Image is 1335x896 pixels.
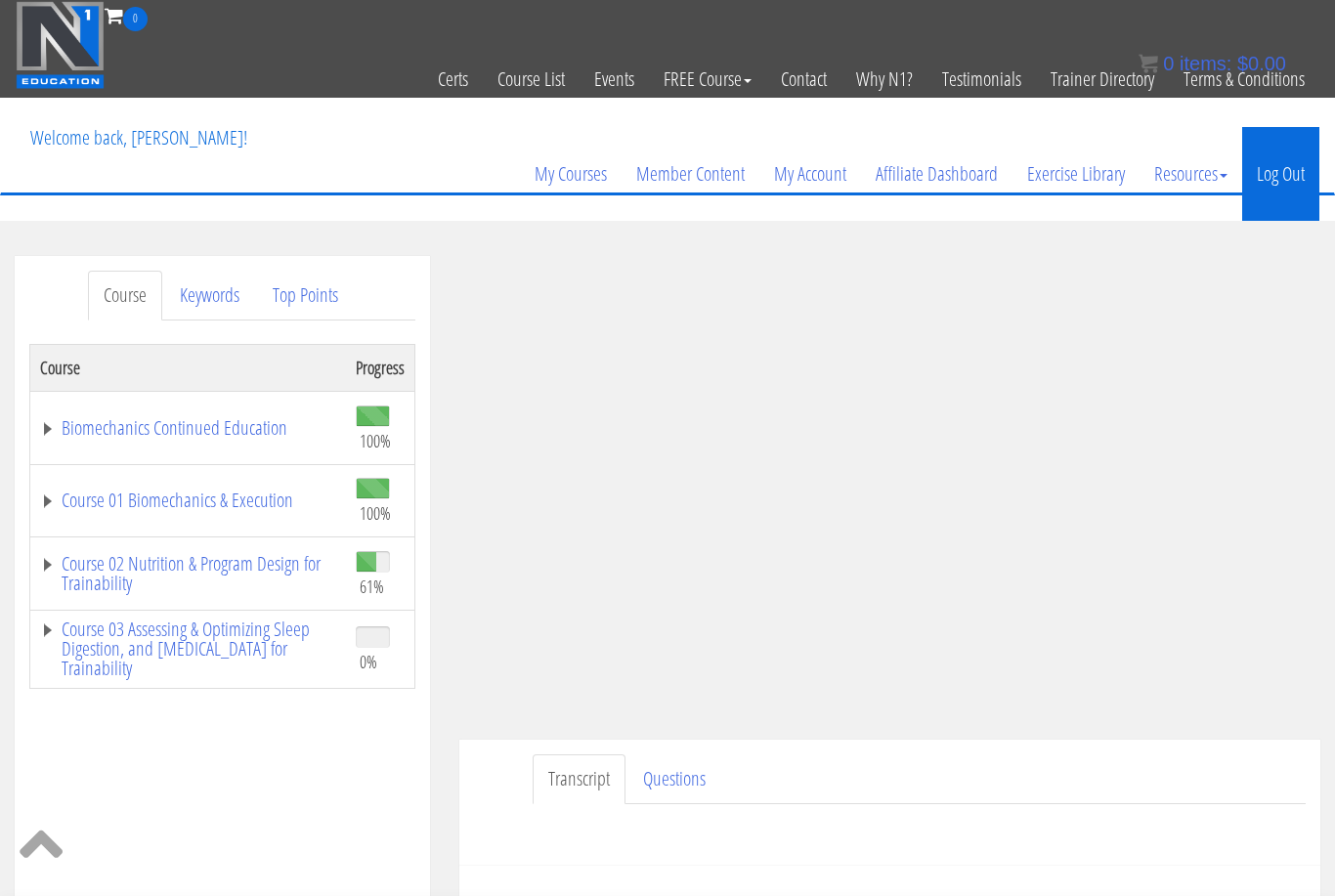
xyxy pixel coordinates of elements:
a: 0 items: $0.00 [1139,53,1286,74]
a: Contact [766,31,841,127]
a: My Courses [520,127,622,221]
a: Why N1? [841,31,927,127]
a: Course 02 Nutrition & Program Design for Trainability [40,554,336,593]
span: 0 [1163,53,1174,74]
a: Events [580,31,649,127]
a: Course 03 Assessing & Optimizing Sleep Digestion, and [MEDICAL_DATA] for Trainability [40,619,336,678]
th: Course [30,344,347,391]
a: Certs [423,31,483,127]
span: $ [1237,53,1248,74]
a: Log Out [1242,127,1319,221]
a: Testimonials [927,31,1036,127]
span: items: [1180,53,1231,74]
img: icon11.png [1139,54,1158,73]
th: Progress [346,344,415,391]
a: Course [88,271,162,320]
a: Resources [1140,127,1242,221]
a: Transcript [533,754,625,804]
a: Member Content [622,127,759,221]
bdi: 0.00 [1237,53,1286,74]
span: 61% [360,576,384,597]
a: My Account [759,127,861,221]
a: FREE Course [649,31,766,127]
span: 100% [360,502,391,524]
a: Exercise Library [1012,127,1140,221]
span: 100% [360,430,391,451]
a: Terms & Conditions [1169,31,1319,127]
a: Course 01 Biomechanics & Execution [40,491,336,510]
span: 0% [360,651,377,672]
a: Course List [483,31,580,127]
a: Top Points [257,271,354,320]
a: Questions [627,754,721,804]
img: n1-education [16,1,105,89]
a: 0 [105,2,148,28]
a: Biomechanics Continued Education [40,418,336,438]
a: Keywords [164,271,255,320]
a: Trainer Directory [1036,31,1169,127]
p: Welcome back, [PERSON_NAME]! [16,99,262,177]
span: 0 [123,7,148,31]
a: Affiliate Dashboard [861,127,1012,221]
